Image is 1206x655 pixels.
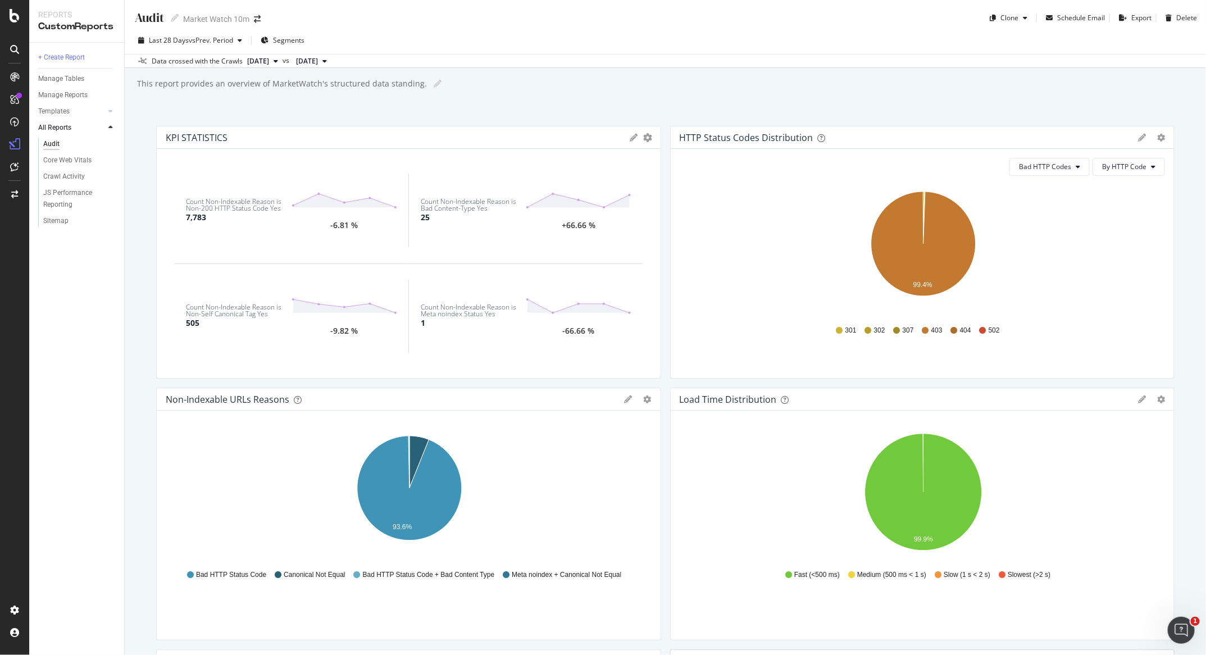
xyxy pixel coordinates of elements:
[874,326,885,335] span: 302
[38,89,116,101] a: Manage Reports
[171,14,179,22] i: Edit report name
[43,187,116,211] a: JS Performance Reporting
[680,429,1166,560] svg: A chart.
[296,56,318,66] span: 2025 Jul. 11th
[186,317,199,329] div: 505
[1009,158,1090,176] button: Bad HTTP Codes
[1102,162,1146,171] span: By HTTP Code
[913,281,932,289] text: 99.4%
[1019,162,1071,171] span: Bad HTTP Codes
[931,326,943,335] span: 403
[166,429,652,560] svg: A chart.
[680,185,1166,315] svg: A chart.
[794,570,840,580] span: Fast (<500 ms)
[186,212,206,223] div: 7,783
[1008,570,1050,580] span: Slowest (>2 s)
[38,52,85,63] div: + Create Report
[1168,617,1195,644] iframe: Intercom live chat
[421,304,526,317] div: Count Non-Indexable Reason is Meta noindex Status Yes
[38,122,105,134] a: All Reports
[189,35,233,45] span: vs Prev. Period
[960,326,971,335] span: 404
[363,570,495,580] span: Bad HTTP Status Code + Bad Content Type
[1131,13,1152,22] div: Export
[670,126,1175,379] div: HTTP Status Codes DistributiongeargearBad HTTP CodesBy HTTP CodeA chart.301302307403404502
[247,56,269,66] span: 2025 Aug. 8th
[330,222,358,229] div: -6.81 %
[186,304,292,317] div: Count Non-Indexable Reason is Non-Self Canonical Tag Yes
[680,132,813,143] div: HTTP Status Codes Distribution
[43,138,60,150] div: Audit
[134,9,164,26] div: Audit
[421,317,425,329] div: 1
[680,394,777,405] div: Load Time Distribution
[1114,9,1152,27] button: Export
[644,134,653,142] div: gear
[43,154,116,166] a: Core Web Vitals
[166,132,227,143] div: KPI STATISTICS
[256,31,309,49] button: Segments
[38,73,84,85] div: Manage Tables
[393,524,412,531] text: 93.6%
[563,327,595,335] div: -66.66 %
[283,56,292,66] span: vs
[273,35,304,45] span: Segments
[989,326,1000,335] span: 502
[914,536,933,544] text: 99.9%
[944,570,990,580] span: Slow (1 s < 2 s)
[562,222,595,229] div: +66.66 %
[43,171,85,183] div: Crawl Activity
[434,80,442,88] i: Edit report name
[43,215,116,227] a: Sitemap
[1157,134,1165,142] div: gear
[1191,617,1200,626] span: 1
[196,570,266,580] span: Bad HTTP Status Code
[1157,395,1165,403] div: gear
[134,31,247,49] button: Last 28 DaysvsPrev. Period
[43,154,92,166] div: Core Web Vitals
[254,15,261,23] div: arrow-right-arrow-left
[330,327,358,335] div: -9.82 %
[43,215,69,227] div: Sitemap
[644,395,652,403] div: gear
[1176,13,1197,22] div: Delete
[512,570,621,580] span: Meta noindex + Canonical Not Equal
[845,326,857,335] span: 301
[243,54,283,68] button: [DATE]
[903,326,914,335] span: 307
[857,570,926,580] span: Medium (500 ms < 1 s)
[43,171,116,183] a: Crawl Activity
[670,388,1175,640] div: Load Time DistributiongeargearA chart.Fast (<500 ms)Medium (500 ms < 1 s)Slow (1 s < 2 s)Slowest ...
[38,73,116,85] a: Manage Tables
[149,35,189,45] span: Last 28 Days
[43,187,107,211] div: JS Performance Reporting
[156,388,661,640] div: Non-Indexable URLs ReasonsgeargearA chart.Bad HTTP Status CodeCanonical Not EqualBad HTTP Status ...
[38,20,115,33] div: CustomReports
[421,198,526,212] div: Count Non-Indexable Reason is Bad Content-Type Yes
[38,106,70,117] div: Templates
[38,122,71,134] div: All Reports
[152,56,243,66] div: Data crossed with the Crawls
[38,52,116,63] a: + Create Report
[156,126,661,379] div: KPI STATISTICSgeargearCount Non-Indexable Reason is Non-200 HTTP Status Code Yes7,783-6.81 %Count...
[136,78,427,89] div: This report provides an overview of MarketWatch's structured data standing.
[284,570,345,580] span: Canonical Not Equal
[183,13,249,25] div: Market Watch 10m
[1057,13,1105,22] div: Schedule Email
[43,138,116,150] a: Audit
[1161,9,1197,27] button: Delete
[166,394,289,405] div: Non-Indexable URLs Reasons
[985,9,1032,27] button: Clone
[186,198,292,212] div: Count Non-Indexable Reason is Non-200 HTTP Status Code Yes
[1093,158,1165,176] button: By HTTP Code
[38,89,88,101] div: Manage Reports
[38,9,115,20] div: Reports
[1000,13,1018,22] div: Clone
[1041,9,1105,27] button: Schedule Email
[38,106,105,117] a: Templates
[292,54,331,68] button: [DATE]
[421,212,430,223] div: 25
